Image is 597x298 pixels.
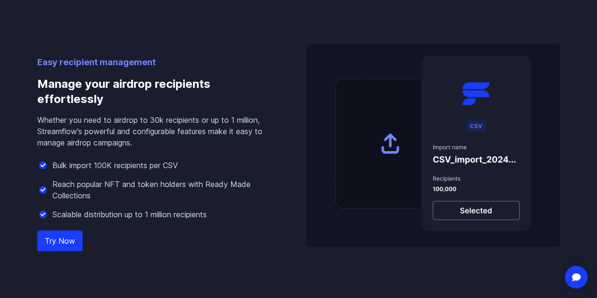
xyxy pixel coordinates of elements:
[37,56,276,69] p: Easy recipient management
[52,179,276,201] p: Reach popular NFT and token holders with Ready Made Collections
[37,69,276,114] h3: Manage your airdrop recipients effortlessly
[565,266,588,289] div: Open Intercom Messenger
[37,114,276,148] p: Whether you need to airdrop to 30k recipients or up to 1 million, Streamflow's powerful and confi...
[37,230,83,251] a: Try Now
[52,209,207,220] p: Scalable distribution up to 1 million recipients
[52,160,178,171] p: Bulk import 100K recipients per CSV
[306,44,560,247] img: Manage your airdrop recipients effortlessly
